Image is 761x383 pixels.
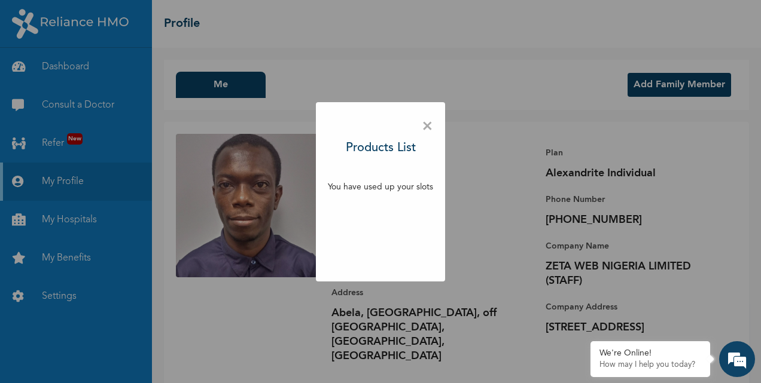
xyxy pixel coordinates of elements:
p: You have used up your slots [328,181,433,194]
div: Chat with us now [62,67,201,82]
textarea: Type your message and hit 'Enter' [6,279,228,321]
span: × [422,114,433,139]
div: FAQs [117,321,229,358]
span: Conversation [6,342,117,350]
div: We're Online! [599,348,701,359]
div: Minimize live chat window [196,6,225,35]
h3: Products List [346,139,416,157]
p: How may I help you today? [599,360,701,370]
span: We're online! [69,127,165,247]
img: d_794563401_company_1708531726252_794563401 [22,60,48,90]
